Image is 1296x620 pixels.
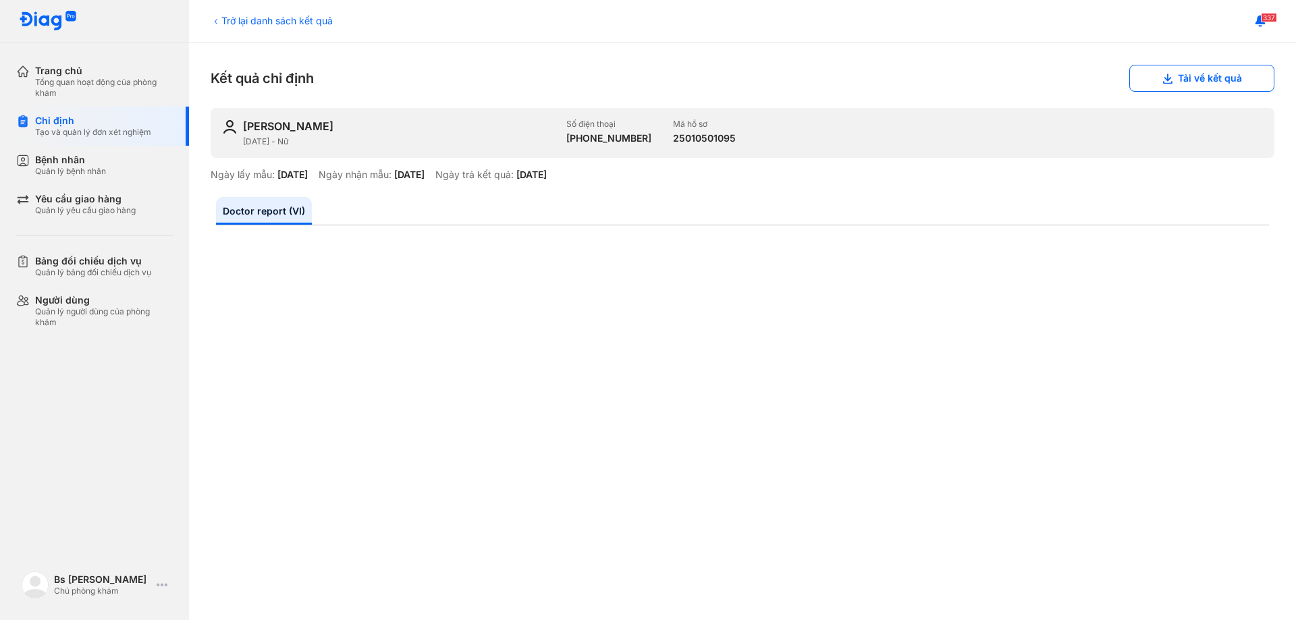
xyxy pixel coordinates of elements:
[35,306,173,328] div: Quản lý người dùng của phòng khám
[211,169,275,181] div: Ngày lấy mẫu:
[54,586,151,596] div: Chủ phòng khám
[516,169,547,181] div: [DATE]
[35,166,106,177] div: Quản lý bệnh nhân
[35,267,151,278] div: Quản lý bảng đối chiếu dịch vụ
[22,571,49,598] img: logo
[394,169,425,181] div: [DATE]
[35,65,173,77] div: Trang chủ
[566,132,651,144] div: [PHONE_NUMBER]
[673,119,736,130] div: Mã hồ sơ
[35,127,151,138] div: Tạo và quản lý đơn xét nghiệm
[35,205,136,216] div: Quản lý yêu cầu giao hàng
[35,294,173,306] div: Người dùng
[221,119,238,135] img: user-icon
[35,77,173,98] div: Tổng quan hoạt động của phòng khám
[1129,65,1274,92] button: Tải về kết quả
[566,119,651,130] div: Số điện thoại
[243,119,333,134] div: [PERSON_NAME]
[211,13,333,28] div: Trở lại danh sách kết quả
[35,193,136,205] div: Yêu cầu giao hàng
[319,169,391,181] div: Ngày nhận mẫu:
[435,169,514,181] div: Ngày trả kết quả:
[1261,13,1277,22] span: 337
[19,11,77,32] img: logo
[243,136,556,147] div: [DATE] - Nữ
[35,154,106,166] div: Bệnh nhân
[54,573,151,586] div: Bs [PERSON_NAME]
[216,197,312,225] a: Doctor report (VI)
[673,132,736,144] div: 25010501095
[35,255,151,267] div: Bảng đối chiếu dịch vụ
[35,115,151,127] div: Chỉ định
[277,169,308,181] div: [DATE]
[211,65,1274,92] div: Kết quả chỉ định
